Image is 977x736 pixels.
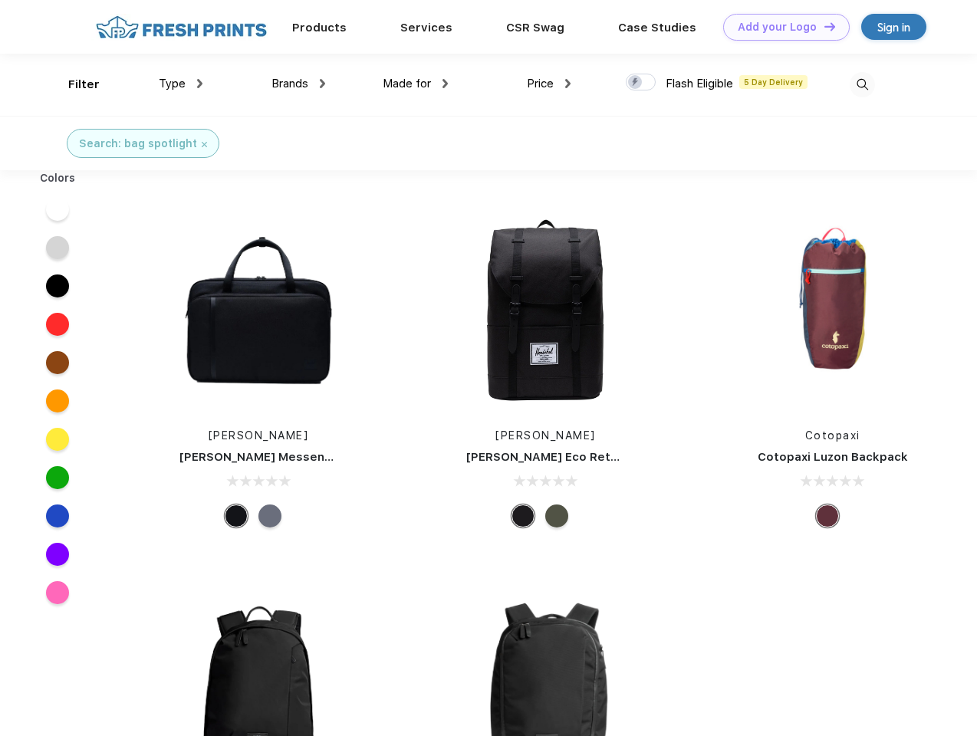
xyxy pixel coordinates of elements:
img: DT [824,22,835,31]
span: Made for [383,77,431,90]
img: func=resize&h=266 [443,209,647,412]
a: Products [292,21,347,34]
img: dropdown.png [320,79,325,88]
img: func=resize&h=266 [731,209,935,412]
div: Raven Crosshatch [258,504,281,527]
span: 5 Day Delivery [739,75,808,89]
div: Add your Logo [738,21,817,34]
span: Type [159,77,186,90]
a: [PERSON_NAME] [209,429,309,442]
img: fo%20logo%202.webp [91,14,271,41]
img: dropdown.png [565,79,571,88]
span: Price [527,77,554,90]
div: Sign in [877,18,910,36]
a: [PERSON_NAME] Messenger [179,450,345,464]
img: dropdown.png [197,79,202,88]
span: Brands [271,77,308,90]
a: Sign in [861,14,926,40]
div: Surprise [816,504,839,527]
img: func=resize&h=266 [156,209,360,412]
div: Black [225,504,248,527]
div: Filter [68,76,100,94]
div: Colors [28,170,87,186]
span: Flash Eligible [666,77,733,90]
img: dropdown.png [442,79,448,88]
div: Search: bag spotlight [79,136,197,152]
img: filter_cancel.svg [202,142,207,147]
img: desktop_search.svg [850,72,875,97]
a: [PERSON_NAME] [495,429,596,442]
a: Cotopaxi Luzon Backpack [758,450,908,464]
a: Cotopaxi [805,429,860,442]
div: Black [512,504,535,527]
a: [PERSON_NAME] Eco Retreat 15" Computer Backpack [466,450,780,464]
div: Forest [545,504,568,527]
